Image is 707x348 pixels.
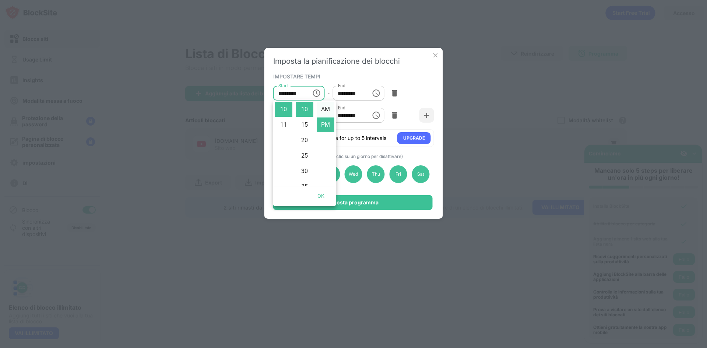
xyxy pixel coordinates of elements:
button: Choose time, selected time is 10:10 PM [309,86,324,101]
li: 30 minutes [296,164,313,179]
div: Imposta la pianificazione dei blocchi [273,57,434,66]
div: Fri [390,165,407,183]
li: 11 hours [275,117,292,132]
div: Sat [412,165,429,183]
li: 10 hours [275,102,292,117]
ul: Select minutes [294,101,315,186]
button: Choose time, selected time is 11:55 PM [369,108,383,123]
li: 15 minutes [296,117,313,132]
div: Imposta programma [327,200,379,205]
ul: Select meridiem [315,101,336,186]
ul: Select hours [273,101,294,186]
label: End [338,82,345,89]
div: Thu [367,165,385,183]
div: IMPOSTARE TEMPI [273,73,432,79]
li: AM [317,102,334,117]
li: PM [317,117,334,132]
li: 25 minutes [296,148,313,163]
div: - [327,89,330,97]
img: x-button.svg [432,52,439,59]
div: GIORNI SELEZIONATI [273,153,432,159]
div: Wed [345,165,362,183]
div: UPGRADE [403,134,425,142]
label: End [338,105,345,111]
button: Choose time, selected time is 11:00 PM [369,86,383,101]
li: 35 minutes [296,179,313,194]
li: 20 minutes [296,133,313,148]
label: Start [278,82,288,89]
button: OK [309,189,333,203]
li: 10 minutes [296,102,313,117]
span: (Fai clic su un giorno per disattivare) [327,154,403,159]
